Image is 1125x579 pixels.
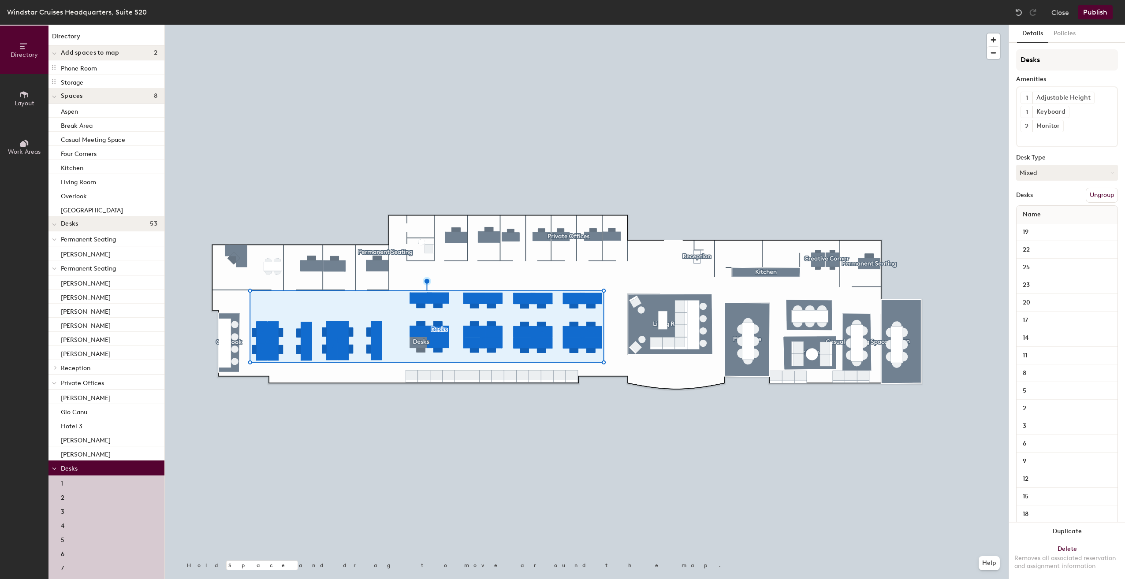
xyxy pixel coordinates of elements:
[154,93,157,100] span: 8
[61,220,78,227] span: Desks
[61,204,123,214] p: [GEOGRAPHIC_DATA]
[61,62,97,72] p: Phone Room
[61,305,111,315] p: [PERSON_NAME]
[1018,314,1116,327] input: Unnamed desk
[1009,523,1125,540] button: Duplicate
[1026,93,1028,103] span: 1
[61,406,87,416] p: Gio Canu
[11,51,38,59] span: Directory
[979,556,1000,570] button: Help
[61,520,64,530] p: 4
[61,291,111,301] p: [PERSON_NAME]
[61,105,78,115] p: Aspen
[8,148,41,156] span: Work Areas
[61,505,64,516] p: 3
[1018,207,1045,223] span: Name
[1016,165,1118,181] button: Mixed
[1018,473,1116,485] input: Unnamed desk
[1018,402,1116,415] input: Unnamed desk
[1086,188,1118,203] button: Ungroup
[61,448,111,458] p: [PERSON_NAME]
[1014,554,1120,570] div: Removes all associated reservation and assignment information
[1021,92,1032,104] button: 1
[1032,92,1094,104] div: Adjustable Height
[1021,120,1032,132] button: 2
[1025,122,1028,131] span: 2
[61,364,90,372] span: Reception
[61,119,93,130] p: Break Area
[1009,540,1125,579] button: DeleteRemoves all associated reservation and assignment information
[61,379,104,387] span: Private Offices
[1018,367,1116,379] input: Unnamed desk
[1018,261,1116,274] input: Unnamed desk
[61,477,63,487] p: 1
[1018,226,1116,238] input: Unnamed desk
[154,49,157,56] span: 2
[61,49,119,56] span: Add spaces to map
[1032,120,1063,132] div: Monitor
[61,162,83,172] p: Kitchen
[61,392,111,402] p: [PERSON_NAME]
[1018,438,1116,450] input: Unnamed desk
[61,548,64,558] p: 6
[61,348,111,358] p: [PERSON_NAME]
[61,334,111,344] p: [PERSON_NAME]
[61,176,96,186] p: Living Room
[1078,5,1113,19] button: Publish
[1028,8,1037,17] img: Redo
[61,236,116,243] span: Permanent Seating
[61,534,64,544] p: 5
[61,434,111,444] p: [PERSON_NAME]
[1018,279,1116,291] input: Unnamed desk
[1018,332,1116,344] input: Unnamed desk
[1051,5,1069,19] button: Close
[1048,25,1081,43] button: Policies
[1032,106,1069,118] div: Keyboard
[48,32,164,45] h1: Directory
[61,248,111,258] p: [PERSON_NAME]
[61,93,83,100] span: Spaces
[1018,385,1116,397] input: Unnamed desk
[61,265,116,272] span: Permanent Seating
[1016,192,1033,199] div: Desks
[61,148,97,158] p: Four Corners
[1018,420,1116,432] input: Unnamed desk
[1021,106,1032,118] button: 1
[61,465,78,472] span: Desks
[1018,490,1116,503] input: Unnamed desk
[7,7,147,18] div: Windstar Cruises Headquarters, Suite 520
[1018,244,1116,256] input: Unnamed desk
[61,76,83,86] p: Storage
[150,220,157,227] span: 53
[61,190,87,200] p: Overlook
[61,562,64,572] p: 7
[1016,154,1118,161] div: Desk Type
[61,319,111,330] p: [PERSON_NAME]
[1018,508,1116,520] input: Unnamed desk
[1016,76,1118,83] div: Amenities
[15,100,34,107] span: Layout
[61,277,111,287] p: [PERSON_NAME]
[1014,8,1023,17] img: Undo
[1018,455,1116,468] input: Unnamed desk
[1018,349,1116,362] input: Unnamed desk
[61,491,64,501] p: 2
[1017,25,1048,43] button: Details
[61,134,125,144] p: Casual Meeting Space
[1026,108,1028,117] span: 1
[61,420,82,430] p: Hotel 3
[1018,297,1116,309] input: Unnamed desk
